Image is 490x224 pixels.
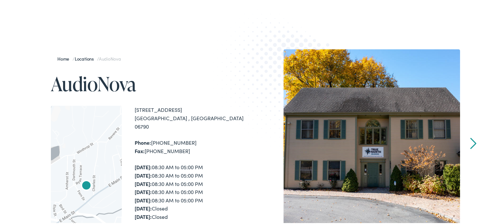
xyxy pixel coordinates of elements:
[135,138,247,154] div: [PHONE_NUMBER] [PHONE_NUMBER]
[135,138,151,145] strong: Phone:
[135,179,152,186] strong: [DATE]:
[135,187,152,194] strong: [DATE]:
[135,146,145,153] strong: Fax:
[75,54,97,61] a: Locations
[79,178,94,193] div: AudioNova
[57,54,72,61] a: Home
[99,54,121,61] span: AudioNova
[135,171,152,178] strong: [DATE]:
[135,162,152,170] strong: [DATE]:
[470,137,476,148] a: Next
[57,54,121,61] span: / /
[135,105,247,130] div: [STREET_ADDRESS] [GEOGRAPHIC_DATA] , [GEOGRAPHIC_DATA] 06790
[135,204,152,211] strong: [DATE]:
[135,162,247,220] div: 08:30 AM to 05:00 PM 08:30 AM to 05:00 PM 08:30 AM to 05:00 PM 08:30 AM to 05:00 PM 08:30 AM to 0...
[135,212,152,219] strong: [DATE]:
[51,72,247,93] h1: AudioNova
[135,196,152,203] strong: [DATE]:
